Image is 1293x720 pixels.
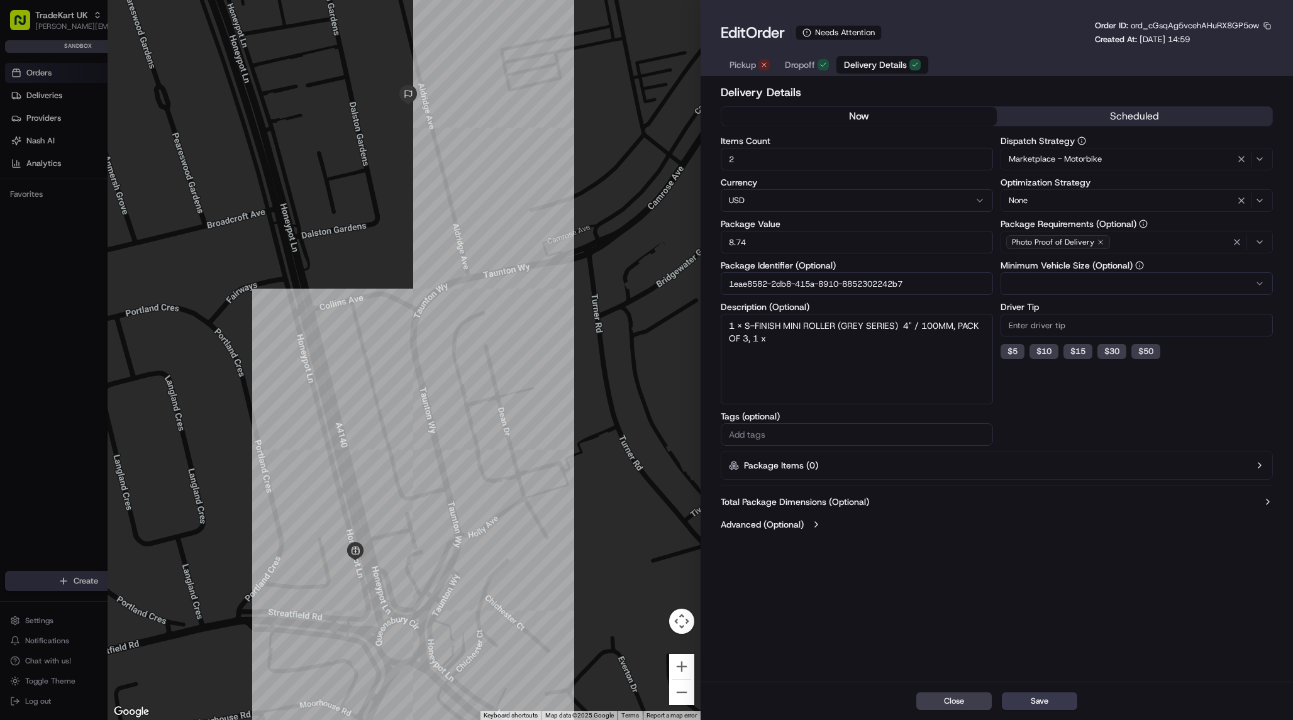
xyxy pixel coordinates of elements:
[111,704,152,720] a: Open this area in Google Maps (opens a new window)
[721,496,869,508] label: Total Package Dimensions (Optional)
[721,518,1273,531] button: Advanced (Optional)
[1001,261,1273,270] label: Minimum Vehicle Size (Optional)
[1140,34,1190,45] span: [DATE] 14:59
[111,704,152,720] img: Google
[1135,261,1144,270] button: Minimum Vehicle Size (Optional)
[721,518,804,531] label: Advanced (Optional)
[721,302,993,311] label: Description (Optional)
[1029,344,1058,359] button: $10
[1001,189,1273,212] button: None
[1012,237,1094,247] span: Photo Proof of Delivery
[1063,344,1092,359] button: $15
[1077,136,1086,145] button: Dispatch Strategy
[545,712,614,719] span: Map data ©2025 Google
[721,178,993,187] label: Currency
[721,136,993,145] label: Items Count
[1009,195,1028,206] span: None
[1095,20,1259,31] p: Order ID:
[721,314,993,404] textarea: 1 x S-FINISH MINI ROLLER (GREY SERIES) 4" / 100MM, PACK OF 3, 1 x
[721,231,993,253] input: Enter package value
[721,107,997,126] button: now
[1002,692,1077,710] button: Save
[796,25,882,40] div: Needs Attention
[730,58,756,71] span: Pickup
[1001,219,1273,228] label: Package Requirements (Optional)
[1001,302,1273,311] label: Driver Tip
[916,692,992,710] button: Close
[621,712,639,719] a: Terms
[744,459,818,472] label: Package Items ( 0 )
[844,58,907,71] span: Delivery Details
[726,427,987,442] input: Add tags
[669,654,694,679] button: Zoom in
[721,84,1273,101] h2: Delivery Details
[1097,344,1126,359] button: $30
[1001,148,1273,170] button: Marketplace - Motorbike
[1001,178,1273,187] label: Optimization Strategy
[1001,136,1273,145] label: Dispatch Strategy
[1095,34,1190,45] p: Created At:
[721,496,1273,508] button: Total Package Dimensions (Optional)
[1131,20,1259,31] span: ord_cGsqAg5vcehAHuRX8GP5ow
[669,680,694,705] button: Zoom out
[1009,153,1102,165] span: Marketplace - Motorbike
[484,711,538,720] button: Keyboard shortcuts
[1139,219,1148,228] button: Package Requirements (Optional)
[997,107,1272,126] button: scheduled
[746,23,785,43] span: Order
[721,272,993,295] input: Enter package identifier
[721,451,1273,480] button: Package Items (0)
[721,412,993,421] label: Tags (optional)
[721,148,993,170] input: Enter items count
[721,23,785,43] h1: Edit
[785,58,815,71] span: Dropoff
[1001,314,1273,336] input: Enter driver tip
[1001,344,1024,359] button: $5
[721,261,993,270] label: Package Identifier (Optional)
[1131,344,1160,359] button: $50
[646,712,697,719] a: Report a map error
[721,219,993,228] label: Package Value
[1001,231,1273,253] button: Photo Proof of Delivery
[669,609,694,634] button: Map camera controls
